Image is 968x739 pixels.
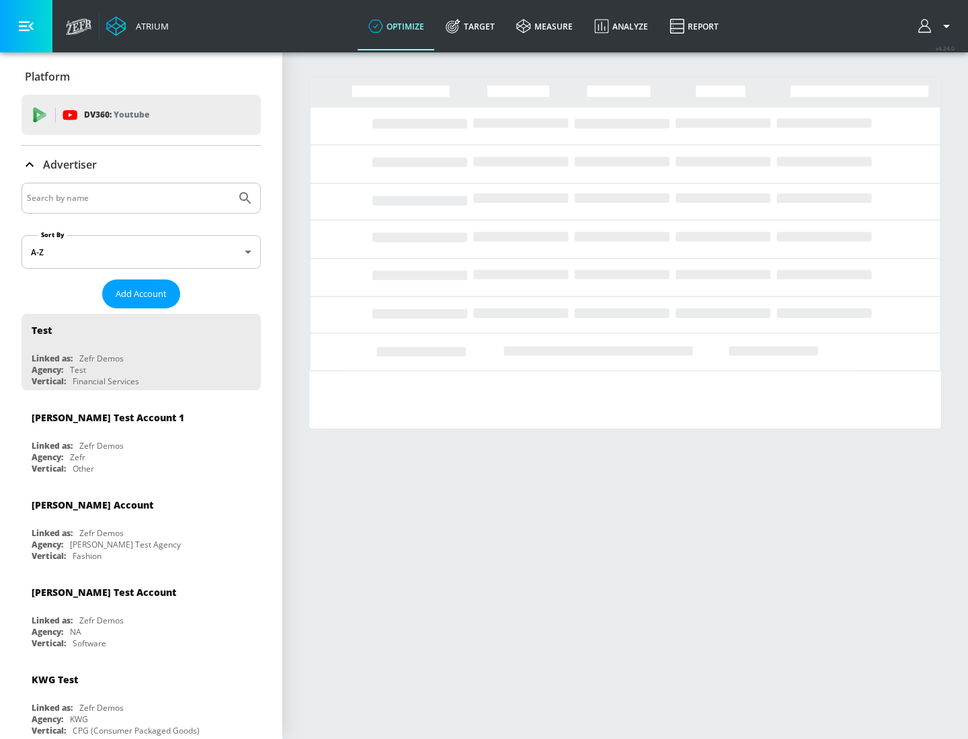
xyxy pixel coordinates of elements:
div: TestLinked as:Zefr DemosAgency:TestVertical:Financial Services [22,314,261,390]
a: Atrium [106,16,169,36]
button: Add Account [102,279,180,308]
div: Zefr Demos [79,440,124,451]
div: [PERSON_NAME] Test AccountLinked as:Zefr DemosAgency:NAVertical:Software [22,576,261,652]
div: Zefr Demos [79,615,124,626]
div: Linked as: [32,702,73,713]
div: Agency: [32,539,63,550]
a: Target [435,2,506,50]
input: Search by name [27,189,231,207]
div: [PERSON_NAME] Test Account 1Linked as:Zefr DemosAgency:ZefrVertical:Other [22,401,261,478]
div: Vertical: [32,638,66,649]
div: Agency: [32,364,63,376]
span: v 4.24.0 [936,44,955,52]
div: Test [32,324,52,337]
div: Linked as: [32,440,73,451]
div: [PERSON_NAME] AccountLinked as:Zefr DemosAgency:[PERSON_NAME] Test AgencyVertical:Fashion [22,488,261,565]
div: Atrium [130,20,169,32]
div: Agency: [32,626,63,638]
div: Zefr [70,451,85,463]
div: Other [73,463,94,474]
div: Software [73,638,106,649]
div: KWG Test [32,673,78,686]
div: Linked as: [32,353,73,364]
label: Sort By [38,230,67,239]
p: Platform [25,69,70,84]
a: measure [506,2,583,50]
div: Agency: [32,713,63,725]
p: Youtube [114,107,149,122]
div: Platform [22,58,261,95]
div: Linked as: [32,615,73,626]
div: [PERSON_NAME] Test Account 1 [32,411,184,424]
div: Financial Services [73,376,139,387]
div: Test [70,364,86,376]
div: [PERSON_NAME] Test Agency [70,539,181,550]
div: DV360: Youtube [22,95,261,135]
div: Linked as: [32,527,73,539]
a: optimize [358,2,435,50]
div: Zefr Demos [79,702,124,713]
div: NA [70,626,81,638]
div: KWG [70,713,88,725]
a: Analyze [583,2,659,50]
div: Fashion [73,550,102,562]
div: Zefr Demos [79,353,124,364]
p: DV360: [84,107,149,122]
div: Vertical: [32,725,66,736]
div: Vertical: [32,550,66,562]
div: A-Z [22,235,261,269]
div: Agency: [32,451,63,463]
span: Add Account [116,286,167,302]
div: Vertical: [32,376,66,387]
div: CPG (Consumer Packaged Goods) [73,725,200,736]
div: Advertiser [22,146,261,183]
div: [PERSON_NAME] Account [32,498,153,511]
a: Report [659,2,729,50]
p: Advertiser [43,157,97,172]
div: Zefr Demos [79,527,124,539]
div: [PERSON_NAME] Test Account [32,586,176,599]
div: Vertical: [32,463,66,474]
